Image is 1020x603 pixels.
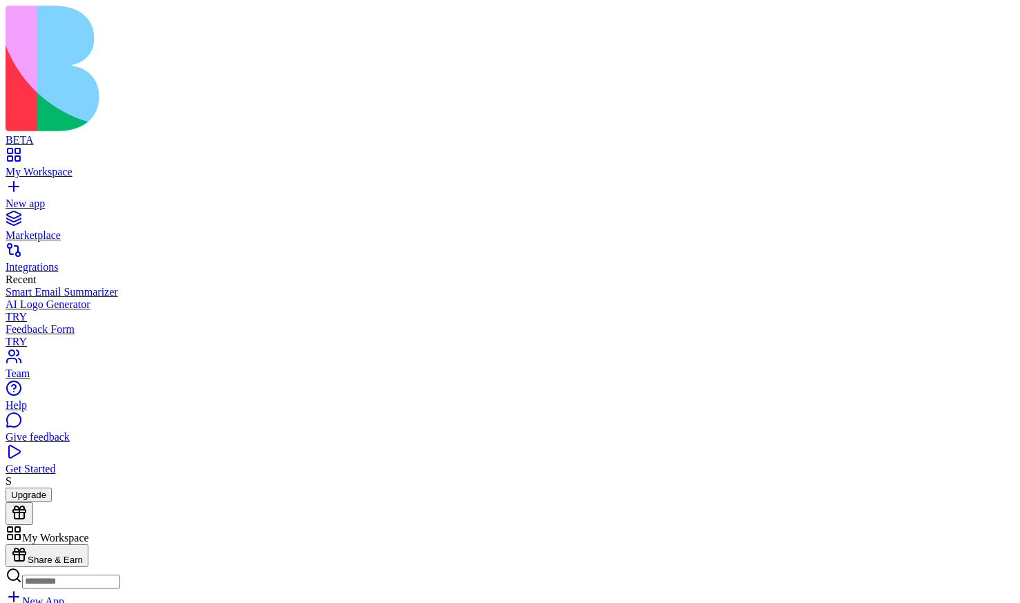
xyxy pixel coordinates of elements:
[6,431,1014,443] div: Give feedback
[6,419,1014,443] a: Give feedback
[6,323,1014,348] a: Feedback FormTRY
[6,355,1014,380] a: Team
[6,488,52,502] button: Upgrade
[6,229,1014,242] div: Marketplace
[28,555,83,565] span: Share & Earn
[6,122,1014,146] a: BETA
[6,6,561,131] img: logo
[6,298,1014,311] div: AI Logo Generator
[6,544,88,567] button: Share & Earn
[22,532,89,544] span: My Workspace
[6,463,1014,475] div: Get Started
[6,488,52,500] a: Upgrade
[6,387,1014,412] a: Help
[6,274,36,285] span: Recent
[6,261,1014,274] div: Integrations
[6,298,1014,323] a: AI Logo GeneratorTRY
[6,450,1014,475] a: Get Started
[6,475,12,487] span: S
[6,134,1014,146] div: BETA
[6,249,1014,274] a: Integrations
[6,399,1014,412] div: Help
[6,198,1014,210] div: New app
[6,153,1014,178] a: My Workspace
[6,217,1014,242] a: Marketplace
[6,311,1014,323] div: TRY
[6,286,1014,298] a: Smart Email Summarizer
[6,367,1014,380] div: Team
[6,166,1014,178] div: My Workspace
[6,185,1014,210] a: New app
[6,323,1014,336] div: Feedback Form
[6,336,1014,348] div: TRY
